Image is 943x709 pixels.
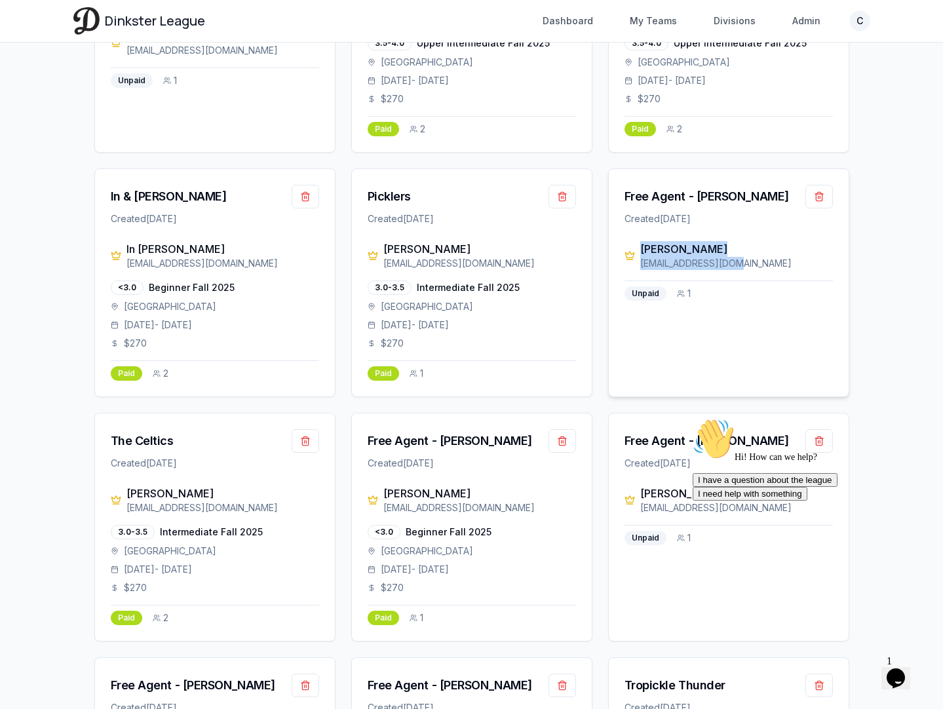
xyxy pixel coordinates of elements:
[410,367,423,380] div: 1
[126,486,319,501] div: [PERSON_NAME]
[625,531,666,545] div: Unpaid
[368,525,400,539] div: <3.0
[625,457,833,470] div: Created [DATE]
[368,581,576,594] div: $ 270
[368,92,576,105] div: $ 270
[381,300,473,313] span: [GEOGRAPHIC_DATA]
[163,74,177,87] div: 1
[111,611,142,625] div: Paid
[381,74,449,87] span: [DATE] - [DATE]
[111,457,319,470] div: Created [DATE]
[111,212,319,225] div: Created [DATE]
[625,676,725,695] a: Tropickle Thunder
[5,74,120,88] button: I need help with something
[706,9,763,33] a: Divisions
[666,123,682,136] div: 2
[126,257,319,270] div: [EMAIL_ADDRESS][DOMAIN_NAME]
[73,7,205,34] a: Dinkster League
[124,318,192,332] span: [DATE] - [DATE]
[153,367,168,380] div: 2
[368,122,399,136] div: Paid
[625,187,789,206] a: Free Agent - [PERSON_NAME]
[625,212,833,225] div: Created [DATE]
[625,286,666,301] div: Unpaid
[674,37,807,50] span: Upper Intermediate Fall 2025
[111,581,319,594] div: $ 270
[111,280,144,295] div: <3.0
[368,611,399,625] div: Paid
[5,60,150,74] button: I have a question about the league
[160,526,263,539] span: Intermediate Fall 2025
[5,5,47,47] img: :wave:
[368,280,412,295] div: 3.0-3.5
[368,457,576,470] div: Created [DATE]
[124,300,216,313] span: [GEOGRAPHIC_DATA]
[625,36,668,50] div: 3.5-4.0
[640,501,833,514] div: [EMAIL_ADDRESS][DOMAIN_NAME]
[381,318,449,332] span: [DATE] - [DATE]
[368,337,576,350] div: $ 270
[126,241,319,257] div: In [PERSON_NAME]
[153,611,168,624] div: 2
[383,241,576,257] div: [PERSON_NAME]
[126,44,319,57] div: [EMAIL_ADDRESS][DOMAIN_NAME]
[625,122,656,136] div: Paid
[625,432,789,450] a: Free Agent - [PERSON_NAME]
[111,366,142,381] div: Paid
[677,287,691,300] div: 1
[410,611,423,624] div: 1
[124,563,192,576] span: [DATE] - [DATE]
[784,9,828,33] a: Admin
[368,36,412,50] div: 3.5-4.0
[368,366,399,381] div: Paid
[124,545,216,558] span: [GEOGRAPHIC_DATA]
[622,9,685,33] a: My Teams
[368,187,411,206] a: Picklers
[368,212,576,225] div: Created [DATE]
[111,525,155,539] div: 3.0-3.5
[383,257,576,270] div: [EMAIL_ADDRESS][DOMAIN_NAME]
[5,39,130,49] span: Hi! How can we help?
[640,241,833,257] div: [PERSON_NAME]
[105,12,205,30] span: Dinkster League
[5,5,241,88] div: 👋Hi! How can we help?I have a question about the leagueI need help with something
[406,526,491,539] span: Beginner Fall 2025
[677,531,691,545] div: 1
[381,56,473,69] span: [GEOGRAPHIC_DATA]
[126,501,319,514] div: [EMAIL_ADDRESS][DOMAIN_NAME]
[368,676,532,695] a: Free Agent - [PERSON_NAME]
[111,187,227,206] a: In & [PERSON_NAME]
[111,432,174,450] a: The Celtics
[111,676,275,695] a: Free Agent - [PERSON_NAME]
[849,10,870,31] button: C
[368,432,532,450] a: Free Agent - [PERSON_NAME]
[410,123,425,136] div: 2
[111,73,153,88] div: Unpaid
[383,486,576,501] div: [PERSON_NAME]
[638,56,730,69] span: [GEOGRAPHIC_DATA]
[417,37,550,50] span: Upper Intermediate Fall 2025
[625,92,833,105] div: $ 270
[417,281,520,294] span: Intermediate Fall 2025
[640,257,833,270] div: [EMAIL_ADDRESS][DOMAIN_NAME]
[111,337,319,350] div: $ 270
[149,281,235,294] span: Beginner Fall 2025
[687,413,923,643] iframe: chat widget
[640,486,833,501] div: [PERSON_NAME]
[638,74,706,87] span: [DATE] - [DATE]
[881,650,923,689] iframe: chat widget
[381,545,473,558] span: [GEOGRAPHIC_DATA]
[73,7,100,34] img: Dinkster
[383,501,576,514] div: [EMAIL_ADDRESS][DOMAIN_NAME]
